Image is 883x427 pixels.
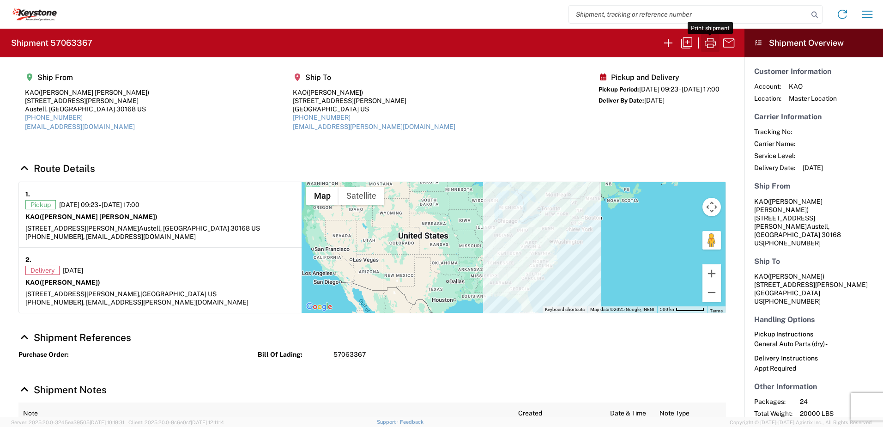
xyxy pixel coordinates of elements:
[754,112,873,121] h5: Carrier Information
[789,94,837,103] span: Master Location
[90,420,124,425] span: [DATE] 10:18:31
[800,397,879,406] span: 24
[763,298,821,305] span: [PHONE_NUMBER]
[307,89,363,96] span: ([PERSON_NAME])
[40,279,100,286] span: ([PERSON_NAME])
[754,214,815,230] span: [STREET_ADDRESS][PERSON_NAME]
[754,364,873,372] div: Appt Required
[293,97,455,105] div: [STREET_ADDRESS][PERSON_NAME]
[754,140,795,148] span: Carrier Name:
[639,85,720,93] span: [DATE] 09:23 - [DATE] 17:00
[18,163,95,174] a: Hide Details
[25,279,100,286] strong: KAO
[569,6,808,23] input: Shipment, tracking or reference number
[754,397,792,406] span: Packages:
[730,418,872,427] span: Copyright © [DATE]-[DATE] Agistix Inc., All Rights Reserved
[25,73,149,82] h5: Ship From
[754,182,873,190] h5: Ship From
[140,290,217,298] span: [GEOGRAPHIC_DATA] US
[40,213,157,220] span: ([PERSON_NAME] [PERSON_NAME])
[25,114,83,121] a: [PHONE_NUMBER]
[25,123,135,130] a: [EMAIL_ADDRESS][DOMAIN_NAME]
[11,420,124,425] span: Server: 2025.20.0-32d5ea39505
[754,197,873,247] address: Austell, [GEOGRAPHIC_DATA] 30168 US
[339,187,384,205] button: Show satellite imagery
[657,306,707,313] button: Map Scale: 500 km per 58 pixels
[702,231,721,250] button: Drag Pegman onto the map to open Street View
[768,273,824,280] span: ([PERSON_NAME])
[655,403,726,425] th: Note Type
[710,308,723,313] a: Terms
[599,73,720,82] h5: Pickup and Delivery
[754,82,781,91] span: Account:
[800,409,879,418] span: 20000 LBS
[18,384,107,396] a: Hide Details
[744,29,883,57] header: Shipment Overview
[400,419,423,425] a: Feedback
[39,89,149,96] span: ([PERSON_NAME] [PERSON_NAME])
[11,37,92,49] h2: Shipment 57063367
[18,403,514,425] th: Note
[25,298,295,306] div: [PHONE_NUMBER], [EMAIL_ADDRESS][PERSON_NAME][DOMAIN_NAME]
[590,307,654,312] span: Map data ©2025 Google, INEGI
[754,128,795,136] span: Tracking No:
[293,73,455,82] h5: Ship To
[754,164,795,172] span: Delivery Date:
[128,420,224,425] span: Client: 2025.20.0-8c6e0cf
[25,97,149,105] div: [STREET_ADDRESS][PERSON_NAME]
[605,403,654,425] th: Date & Time
[59,201,139,209] span: [DATE] 09:23 - [DATE] 17:00
[754,382,873,391] h5: Other Information
[25,232,295,241] div: [PHONE_NUMBER], [EMAIL_ADDRESS][DOMAIN_NAME]
[377,419,400,425] a: Support
[545,306,585,313] button: Keyboard shortcuts
[702,198,721,216] button: Map camera controls
[754,315,873,324] h5: Handling Options
[25,266,60,275] span: Delivery
[293,88,455,97] div: KAO
[660,307,676,312] span: 500 km
[754,67,873,76] h5: Customer Information
[258,350,327,359] strong: Bill Of Lading:
[754,198,823,213] span: ([PERSON_NAME] [PERSON_NAME])
[754,272,873,305] address: [GEOGRAPHIC_DATA] US
[702,283,721,302] button: Zoom out
[139,225,260,232] span: Austell, [GEOGRAPHIC_DATA] 30168 US
[306,187,339,205] button: Show street map
[25,225,139,232] span: [STREET_ADDRESS][PERSON_NAME]
[702,264,721,283] button: Zoom in
[191,420,224,425] span: [DATE] 12:11:14
[754,257,873,266] h5: Ship To
[25,290,140,298] span: [STREET_ADDRESS][PERSON_NAME],
[754,198,768,205] span: KAO
[293,114,351,121] a: [PHONE_NUMBER]
[333,350,366,359] span: 57063367
[514,403,605,425] th: Created
[293,105,455,113] div: [GEOGRAPHIC_DATA] US
[754,409,792,418] span: Total Weight:
[754,354,873,362] h6: Delivery Instructions
[25,254,31,266] strong: 2.
[25,213,157,220] strong: KAO
[754,330,873,338] h6: Pickup Instructions
[754,340,873,348] div: General Auto Parts (dry) -
[304,301,334,313] img: Google
[18,332,131,343] a: Hide Details
[599,86,639,93] span: Pickup Period:
[25,88,149,97] div: KAO
[25,189,30,200] strong: 1.
[18,350,88,359] strong: Purchase Order:
[754,94,781,103] span: Location:
[644,97,665,104] span: [DATE]
[789,82,837,91] span: KAO
[763,239,821,247] span: [PHONE_NUMBER]
[25,200,56,209] span: Pickup
[803,164,823,172] span: [DATE]
[754,152,795,160] span: Service Level:
[63,266,83,274] span: [DATE]
[599,97,644,104] span: Deliver By Date:
[304,301,334,313] a: Open this area in Google Maps (opens a new window)
[293,123,455,130] a: [EMAIL_ADDRESS][PERSON_NAME][DOMAIN_NAME]
[25,105,149,113] div: Austell, [GEOGRAPHIC_DATA] 30168 US
[754,273,868,288] span: KAO [STREET_ADDRESS][PERSON_NAME]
